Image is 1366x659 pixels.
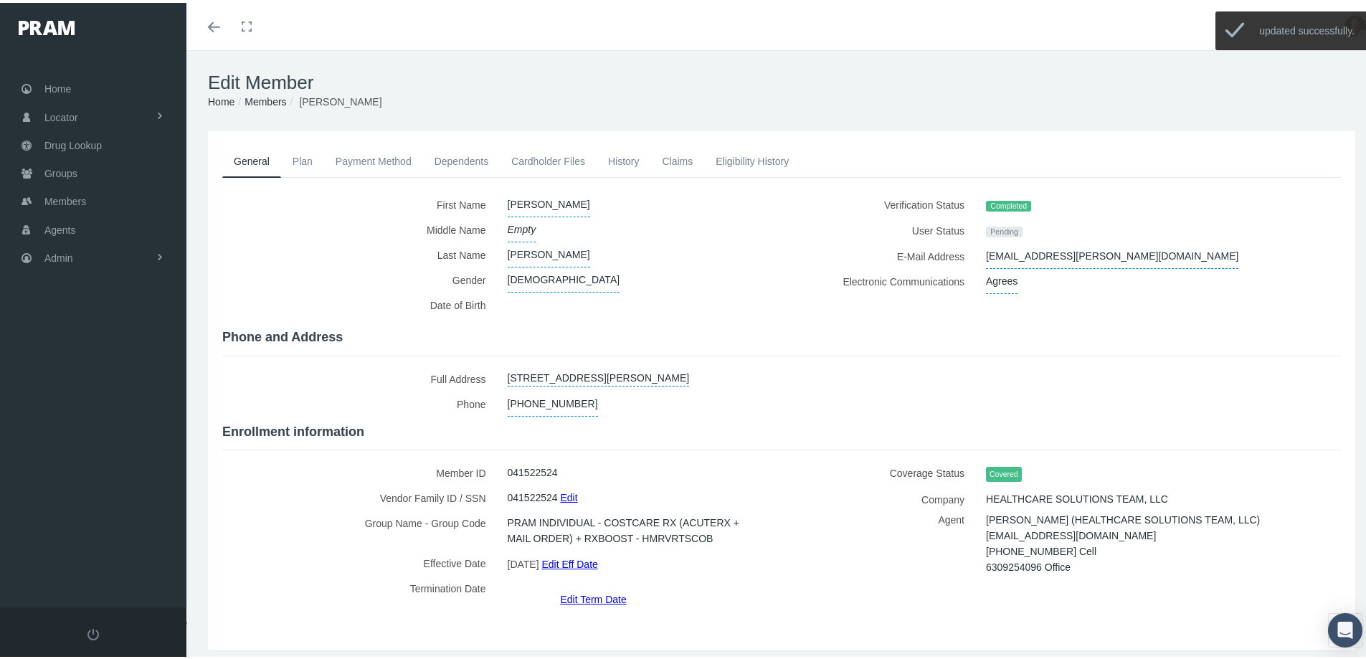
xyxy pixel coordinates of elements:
label: Verification Status [792,189,975,215]
h4: Phone and Address [222,327,1341,343]
a: Edit [560,484,577,505]
label: Phone [222,389,497,414]
label: Termination Date [222,573,497,605]
span: [PERSON_NAME] [299,93,381,105]
label: User Status [792,215,975,241]
span: Groups [44,157,77,184]
span: [DATE] [508,551,539,572]
a: Dependents [423,143,501,174]
a: Edit Eff Date [541,551,597,572]
label: Member ID [222,457,497,483]
a: Edit Term Date [560,586,626,607]
span: HEALTHCARE SOLUTIONS TEAM, LLC [986,484,1168,508]
span: Agents [44,214,76,241]
a: History [597,143,651,174]
a: Payment Method [324,143,423,174]
span: Admin [44,242,73,269]
a: Plan [281,143,324,174]
label: Date of Birth [222,290,497,319]
a: Cardholder Files [500,143,597,174]
label: Vendor Family ID / SSN [222,483,497,508]
span: Locator [44,101,78,128]
a: Members [245,93,286,105]
span: [EMAIL_ADDRESS][DOMAIN_NAME] [986,522,1156,544]
span: Pending [986,224,1023,235]
span: [PHONE_NUMBER] [508,389,598,414]
span: 041522524 [508,457,558,482]
span: PRAM INDIVIDUAL - COSTCARE RX (ACUTERX + MAIL ORDER) + RXBOOST - HMRVRTSCOB [508,508,761,548]
span: Completed [986,198,1031,209]
span: [PERSON_NAME] [508,240,590,265]
label: Last Name [222,240,497,265]
label: Electronic Communications [792,266,975,291]
span: [EMAIL_ADDRESS][PERSON_NAME][DOMAIN_NAME] [986,241,1238,266]
span: Members [44,185,86,212]
label: Effective Date [222,548,497,573]
label: Middle Name [222,214,497,240]
span: [PHONE_NUMBER] Cell [986,538,1096,559]
span: [DEMOGRAPHIC_DATA] [508,265,620,290]
span: Home [44,72,71,100]
span: [PERSON_NAME] (HEALTHCARE SOLUTIONS TEAM, LLC) [986,506,1260,528]
span: Covered [986,464,1022,479]
span: Drug Lookup [44,129,102,156]
a: Eligibility History [704,143,800,174]
label: Full Address [222,364,497,389]
a: General [222,143,281,175]
span: 041522524 [508,483,558,507]
span: Empty [508,214,536,240]
label: Company [792,484,975,509]
label: E-Mail Address [792,241,975,266]
h1: Edit Member [208,69,1355,91]
div: Open Intercom Messenger [1328,610,1362,645]
span: 6309254096 Office [986,554,1071,575]
label: Agent [792,509,975,567]
h4: Enrollment information [222,422,1341,437]
a: Home [208,93,234,105]
img: PRAM_20_x_78.png [19,18,75,32]
label: Coverage Status [792,457,975,484]
label: First Name [222,189,497,214]
span: Agrees [986,266,1018,291]
label: Gender [222,265,497,290]
a: Claims [650,143,704,174]
label: Group Name - Group Code [222,508,497,548]
span: [PERSON_NAME] [508,189,590,214]
a: [STREET_ADDRESS][PERSON_NAME] [508,364,690,384]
